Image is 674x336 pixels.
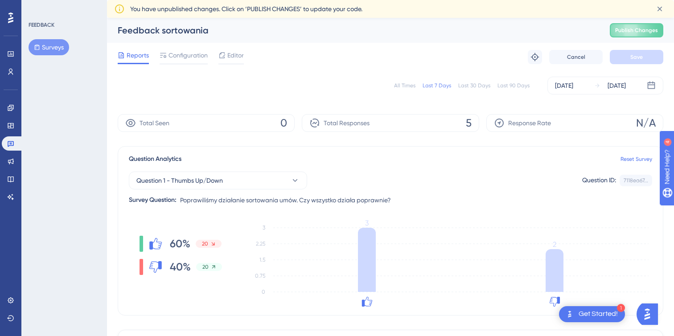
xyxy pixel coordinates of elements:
span: Question Analytics [129,154,181,164]
span: 20 [202,263,209,270]
tspan: 3 [263,225,265,231]
span: Save [630,53,643,61]
div: [DATE] [555,80,573,91]
tspan: 0 [262,289,265,295]
span: Configuration [168,50,208,61]
div: Survey Question: [129,195,177,205]
span: Poprawiliśmy działanie sortowania umów. Czy wszystko działa poprawnie? [180,195,391,205]
button: Cancel [549,50,603,64]
div: All Times [394,82,415,89]
span: Publish Changes [615,27,658,34]
div: Question ID: [582,175,616,186]
div: Open Get Started! checklist, remaining modules: 1 [559,306,625,322]
div: Get Started! [579,309,618,319]
button: Question 1 - Thumbs Up/Down [129,172,307,189]
div: [DATE] [608,80,626,91]
span: Cancel [567,53,585,61]
div: FEEDBACK [29,21,54,29]
span: N/A [636,116,656,130]
span: Editor [227,50,244,61]
span: 20 [202,240,208,247]
span: Need Help? [21,2,56,13]
span: 40% [170,260,191,274]
div: Last 90 Days [497,82,530,89]
div: Feedback sortowania [118,24,588,37]
span: Response Rate [508,118,551,128]
span: Reports [127,50,149,61]
span: 60% [170,237,190,251]
tspan: 3 [365,219,369,227]
div: 1 [617,304,625,312]
button: Publish Changes [610,23,663,37]
tspan: 2.25 [256,241,265,247]
div: Last 7 Days [423,82,451,89]
tspan: 2 [553,240,556,249]
span: Total Responses [324,118,370,128]
img: launcher-image-alternative-text [564,309,575,320]
span: You have unpublished changes. Click on ‘PUBLISH CHANGES’ to update your code. [130,4,362,14]
span: 5 [466,116,472,130]
div: 4 [62,4,65,12]
span: 0 [280,116,287,130]
tspan: 0.75 [255,273,265,279]
span: Question 1 - Thumbs Up/Down [136,175,223,186]
button: Surveys [29,39,69,55]
div: 7118ea67... [624,177,648,184]
iframe: UserGuiding AI Assistant Launcher [637,301,663,328]
tspan: 1.5 [259,257,265,263]
span: Total Seen [140,118,169,128]
a: Reset Survey [621,156,652,163]
div: Last 30 Days [458,82,490,89]
button: Save [610,50,663,64]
